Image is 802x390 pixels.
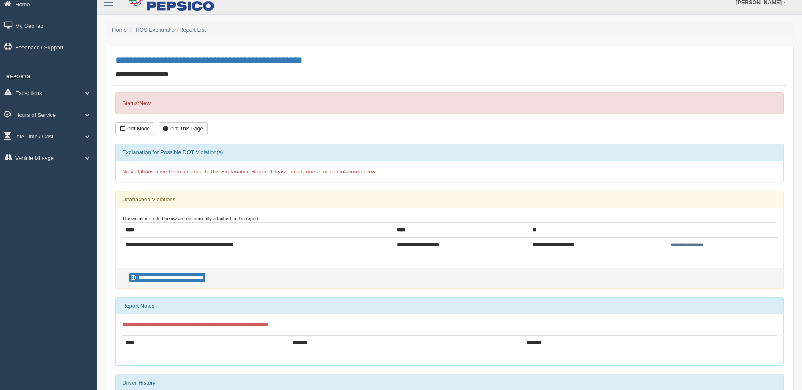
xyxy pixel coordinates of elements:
[139,100,151,106] strong: New
[116,298,783,314] div: Report Notes
[122,168,377,175] span: No violations have been attached to this Explanation Report. Please attach one or more violations...
[116,144,783,161] div: Explanation for Possible DOT Violation(s)
[115,122,154,135] button: Print Mode
[116,191,783,208] div: Unattached Violations
[112,27,127,33] a: Home
[159,122,208,135] button: Print This Page
[115,92,784,114] div: Status:
[122,216,260,221] small: The violations listed below are not currently attached to this report:
[136,27,206,33] a: HOS Explanation Report List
